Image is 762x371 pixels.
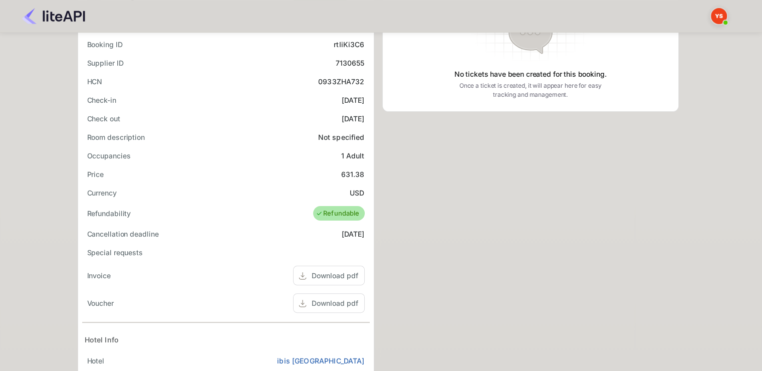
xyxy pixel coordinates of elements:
div: Voucher [87,298,114,308]
img: Yandex Support [711,8,727,24]
div: 0933ZHA732 [318,76,365,87]
div: Not specified [318,132,365,142]
div: Special requests [87,247,143,258]
div: 631.38 [341,169,365,179]
div: Hotel [87,355,105,366]
div: Refundable [316,209,360,219]
div: Download pdf [312,298,358,308]
div: Cancellation deadline [87,229,159,239]
div: rtIiKi3C6 [334,39,364,50]
div: Occupancies [87,150,131,161]
div: Refundability [87,208,131,219]
p: Once a ticket is created, it will appear here for easy tracking and management. [451,81,610,99]
div: Check out [87,113,120,124]
div: Booking ID [87,39,123,50]
div: Price [87,169,104,179]
div: [DATE] [342,95,365,105]
div: Room description [87,132,145,142]
div: [DATE] [342,113,365,124]
div: 1 Adult [341,150,364,161]
div: 7130655 [335,58,364,68]
img: LiteAPI Logo [22,8,85,24]
div: Currency [87,188,117,198]
div: Invoice [87,270,111,281]
div: HCN [87,76,103,87]
a: ibis [GEOGRAPHIC_DATA] [277,355,364,366]
div: USD [350,188,364,198]
div: Hotel Info [85,334,119,345]
div: Check-in [87,95,116,105]
div: Supplier ID [87,58,124,68]
div: Download pdf [312,270,358,281]
div: [DATE] [342,229,365,239]
p: No tickets have been created for this booking. [454,69,607,79]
